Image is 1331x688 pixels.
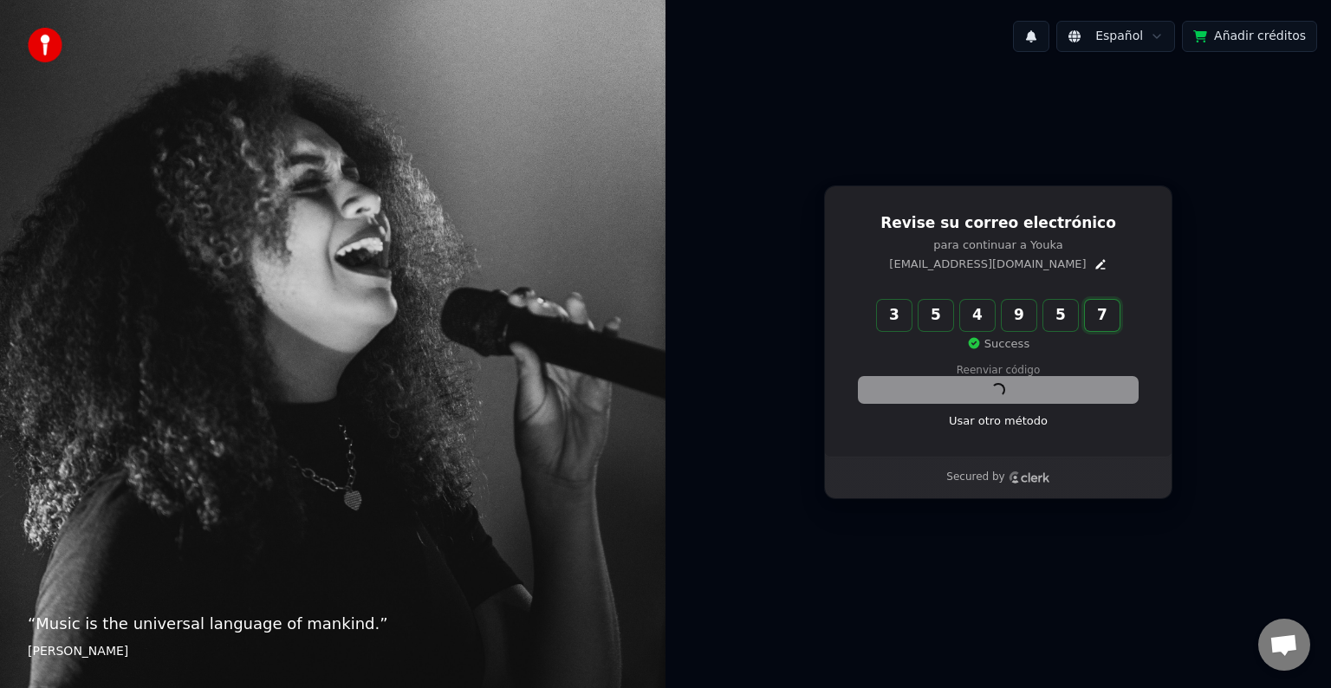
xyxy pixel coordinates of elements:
[949,413,1048,429] a: Usar otro método
[28,28,62,62] img: youka
[967,336,1029,352] p: Success
[1182,21,1317,52] button: Añadir créditos
[1094,257,1107,271] button: Edit
[889,256,1086,272] p: [EMAIL_ADDRESS][DOMAIN_NAME]
[28,643,638,660] footer: [PERSON_NAME]
[1009,471,1050,484] a: Clerk logo
[859,213,1138,234] h1: Revise su correo electrónico
[877,300,1154,331] input: Enter verification code
[1258,619,1310,671] a: Chat abierto
[946,471,1004,484] p: Secured by
[28,612,638,636] p: “ Music is the universal language of mankind. ”
[859,237,1138,253] p: para continuar a Youka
